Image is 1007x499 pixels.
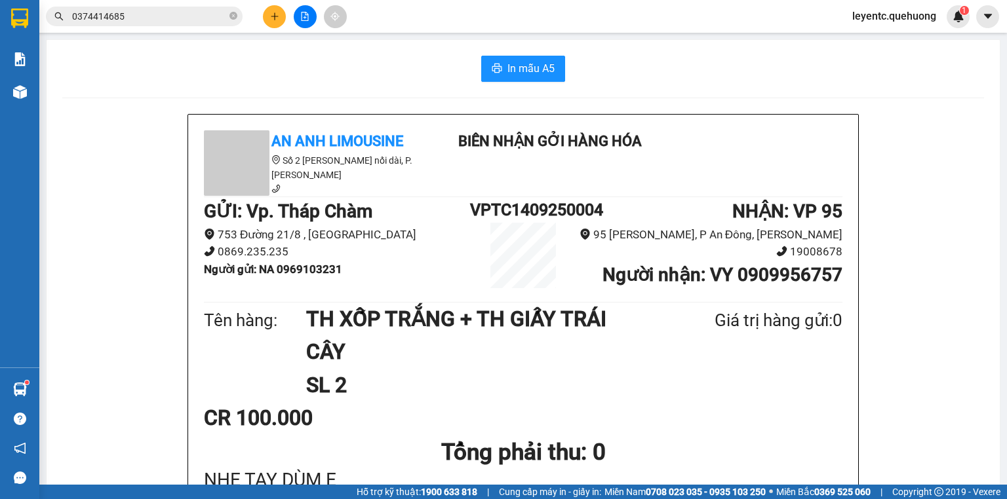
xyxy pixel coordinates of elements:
span: phone [271,184,281,193]
span: search [54,12,64,21]
img: warehouse-icon [13,382,27,396]
img: logo-vxr [11,9,28,28]
button: aim [324,5,347,28]
div: NHẸ TAY DÙM E [204,470,842,490]
span: ⚪️ [769,489,773,494]
span: | [880,485,882,499]
li: 753 Đường 21/8 , [GEOGRAPHIC_DATA] [204,226,470,244]
span: notification [14,442,26,454]
span: plus [270,12,279,21]
sup: 1 [25,380,29,384]
li: 95 [PERSON_NAME], P An Đông, [PERSON_NAME] [576,226,842,244]
li: Số 2 [PERSON_NAME] nối dài, P. [PERSON_NAME] [204,153,440,182]
h1: SL 2 [306,369,651,401]
span: In mẫu A5 [507,60,555,77]
img: solution-icon [13,52,27,66]
span: 1 [962,6,966,15]
span: close-circle [229,10,237,23]
li: 0869.235.235 [204,243,470,261]
span: caret-down [982,10,994,22]
div: CR 100.000 [204,401,414,434]
img: icon-new-feature [953,10,964,22]
b: Người nhận : VY 0909956757 [602,264,842,286]
b: GỬI : Vp. Tháp Chàm [204,200,372,222]
span: copyright [934,487,943,496]
button: caret-down [976,5,999,28]
span: leyentc.quehuong [842,8,947,24]
img: warehouse-icon [13,85,27,99]
strong: 0369 525 060 [814,487,871,497]
div: Giá trị hàng gửi: 0 [651,307,842,334]
button: file-add [294,5,317,28]
span: printer [492,63,502,75]
span: | [487,485,489,499]
span: question-circle [14,413,26,425]
li: 19008678 [576,243,842,261]
span: environment [271,155,281,164]
h1: VPTC1409250004 [470,197,576,223]
span: aim [330,12,340,21]
span: Hỗ trợ kỹ thuật: [357,485,477,499]
input: Tìm tên, số ĐT hoặc mã đơn [72,9,227,24]
span: Miền Bắc [776,485,871,499]
span: close-circle [229,12,237,20]
span: phone [776,246,787,257]
b: An Anh Limousine [271,133,403,149]
strong: 1900 633 818 [421,487,477,497]
b: Người gửi : NA 0969103231 [204,263,342,276]
sup: 1 [960,6,969,15]
h1: Tổng phải thu: 0 [204,434,842,470]
span: phone [204,246,215,257]
span: message [14,471,26,484]
b: Biên nhận gởi hàng hóa [458,133,642,149]
h1: TH XỐP TRẮNG + TH GIẤY TRÁI CÂY [306,303,651,369]
strong: 0708 023 035 - 0935 103 250 [646,487,766,497]
span: file-add [300,12,309,21]
span: environment [204,229,215,240]
span: Cung cấp máy in - giấy in: [499,485,601,499]
b: NHẬN : VP 95 [732,200,842,222]
button: plus [263,5,286,28]
span: environment [580,229,591,240]
div: Tên hàng: [204,307,306,334]
button: printerIn mẫu A5 [481,56,565,82]
span: Miền Nam [604,485,766,499]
